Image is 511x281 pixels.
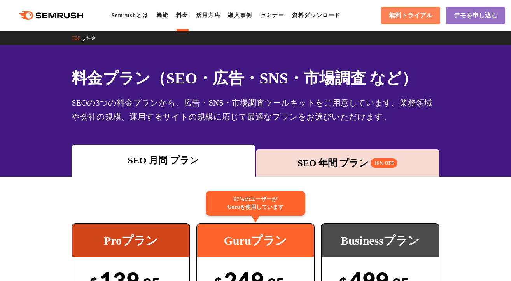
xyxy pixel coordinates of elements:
a: 料金 [86,35,101,41]
a: 料金 [176,12,188,18]
a: 活用方法 [196,12,220,18]
span: 無料トライアル [389,12,432,20]
a: デモを申し込む [446,7,505,24]
a: 資料ダウンロード [292,12,341,18]
div: Businessプラン [322,224,438,257]
a: Semrushとは [111,12,148,18]
div: 67%のユーザーが Guruを使用しています [206,191,305,216]
a: 導入事例 [228,12,252,18]
span: 16% OFF [371,158,397,168]
a: 機能 [156,12,168,18]
div: SEO 年間 プラン [260,156,436,170]
a: セミナー [260,12,284,18]
a: 無料トライアル [381,7,440,24]
h1: 料金プラン（SEO・広告・SNS・市場調査 など） [72,67,439,90]
div: SEO 月間 プラン [75,153,251,167]
div: Guruプラン [197,224,314,257]
div: SEOの3つの料金プランから、広告・SNS・市場調査ツールキットをご用意しています。業務領域や会社の規模、運用するサイトの規模に応じて最適なプランをお選びいただけます。 [72,96,439,124]
div: Proプラン [72,224,189,257]
span: デモを申し込む [454,12,497,20]
a: TOP [72,35,86,41]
